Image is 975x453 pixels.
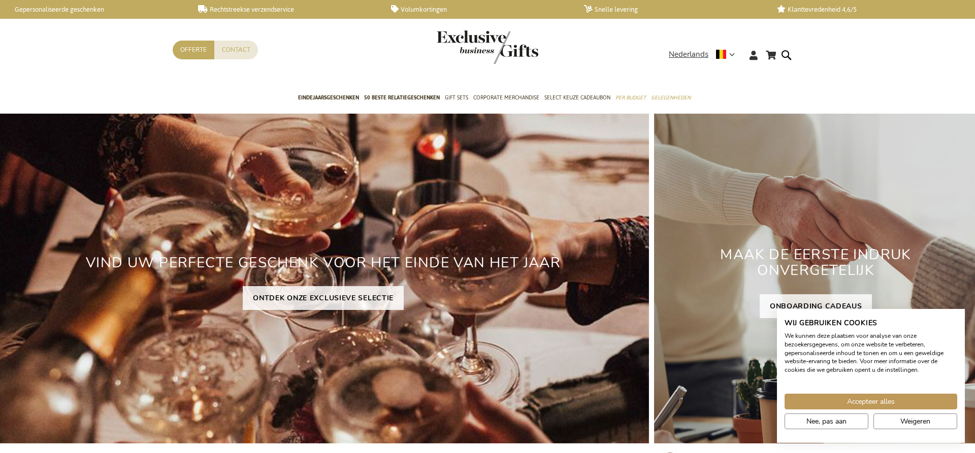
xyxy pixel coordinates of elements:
[873,413,957,429] button: Alle cookies weigeren
[5,5,182,14] a: Gepersonaliseerde geschenken
[785,394,957,409] button: Accepteer alle cookies
[651,92,691,103] span: Gelegenheden
[777,5,954,14] a: Klanttevredenheid 4,6/5
[785,413,868,429] button: Pas cookie voorkeuren aan
[214,41,258,59] a: Contact
[364,92,440,103] span: 50 beste relatiegeschenken
[298,92,359,103] span: Eindejaarsgeschenken
[198,5,375,14] a: Rechtstreekse verzendservice
[437,30,487,64] a: store logo
[173,41,214,59] a: Offerte
[437,30,538,64] img: Exclusive Business gifts logo
[806,416,847,427] span: Nee, pas aan
[473,92,539,103] span: Corporate Merchandise
[900,416,930,427] span: Weigeren
[243,286,404,310] a: ONTDEK ONZE EXCLUSIEVE SELECTIE
[760,294,872,318] a: ONBOARDING CADEAUS
[785,319,957,328] h2: Wij gebruiken cookies
[669,49,741,60] div: Nederlands
[391,5,568,14] a: Volumkortingen
[445,92,468,103] span: Gift Sets
[615,92,646,103] span: Per Budget
[544,92,610,103] span: Select Keuze Cadeaubon
[669,49,708,60] span: Nederlands
[785,332,957,374] p: We kunnen deze plaatsen voor analyse van onze bezoekersgegevens, om onze website te verbeteren, g...
[584,5,761,14] a: Snelle levering
[847,396,895,407] span: Accepteer alles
